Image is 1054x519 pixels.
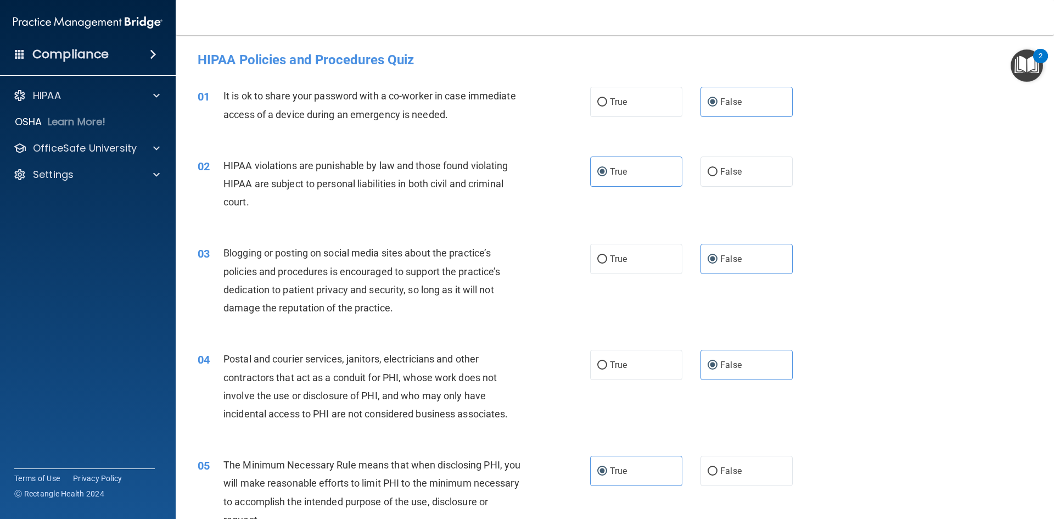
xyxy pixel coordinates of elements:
[720,360,742,370] span: False
[597,168,607,176] input: True
[33,142,137,155] p: OfficeSafe University
[33,89,61,102] p: HIPAA
[1011,49,1043,82] button: Open Resource Center, 2 new notifications
[610,97,627,107] span: True
[597,98,607,107] input: True
[708,98,717,107] input: False
[708,467,717,476] input: False
[198,160,210,173] span: 02
[720,254,742,264] span: False
[13,89,160,102] a: HIPAA
[33,168,74,181] p: Settings
[597,467,607,476] input: True
[198,247,210,260] span: 03
[14,488,104,499] span: Ⓒ Rectangle Health 2024
[708,361,717,370] input: False
[720,166,742,177] span: False
[708,168,717,176] input: False
[223,353,508,420] span: Postal and courier services, janitors, electricians and other contractors that act as a conduit f...
[13,12,162,34] img: PMB logo
[14,473,60,484] a: Terms of Use
[198,353,210,366] span: 04
[223,90,516,120] span: It is ok to share your password with a co-worker in case immediate access of a device during an e...
[32,47,109,62] h4: Compliance
[610,466,627,476] span: True
[198,459,210,472] span: 05
[223,247,500,314] span: Blogging or posting on social media sites about the practice’s policies and procedures is encoura...
[597,361,607,370] input: True
[610,360,627,370] span: True
[610,254,627,264] span: True
[73,473,122,484] a: Privacy Policy
[720,466,742,476] span: False
[708,255,717,264] input: False
[720,97,742,107] span: False
[13,168,160,181] a: Settings
[13,142,160,155] a: OfficeSafe University
[597,255,607,264] input: True
[198,90,210,103] span: 01
[610,166,627,177] span: True
[15,115,42,129] p: OSHA
[1039,56,1042,70] div: 2
[48,115,106,129] p: Learn More!
[198,53,1032,67] h4: HIPAA Policies and Procedures Quiz
[223,160,508,208] span: HIPAA violations are punishable by law and those found violating HIPAA are subject to personal li...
